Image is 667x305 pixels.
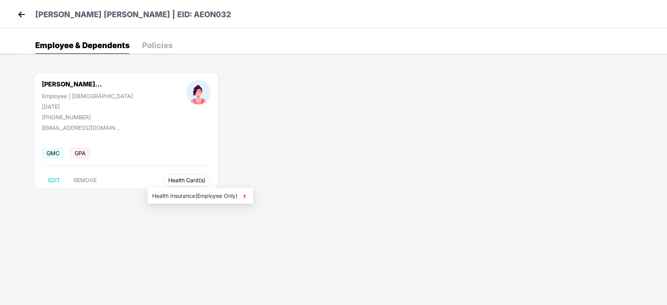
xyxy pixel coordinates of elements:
[42,124,120,131] div: [EMAIL_ADDRESS][DOMAIN_NAME]
[42,103,133,110] div: [DATE]
[142,41,173,49] div: Policies
[35,9,231,21] p: [PERSON_NAME] [PERSON_NAME] | EID: AEON032
[67,174,103,187] button: REMOVE
[48,177,60,183] span: EDIT
[42,114,133,120] div: [PHONE_NUMBER]
[241,192,248,200] img: svg+xml;base64,PHN2ZyB4bWxucz0iaHR0cDovL3d3dy53My5vcmcvMjAwMC9zdmciIHhtbG5zOnhsaW5rPSJodHRwOi8vd3...
[70,147,90,159] span: GPA
[74,177,97,183] span: REMOVE
[186,80,210,104] img: profileImage
[168,178,205,182] span: Health Card(s)
[42,93,133,99] div: Employee | [DEMOGRAPHIC_DATA]
[42,80,102,88] div: [PERSON_NAME]...
[152,192,248,200] span: Health Insurance(Employee Only)
[35,41,129,49] div: Employee & Dependents
[42,174,67,187] button: EDIT
[42,147,64,159] span: GMC
[163,174,210,187] button: Health Card(s)
[16,9,27,20] img: back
